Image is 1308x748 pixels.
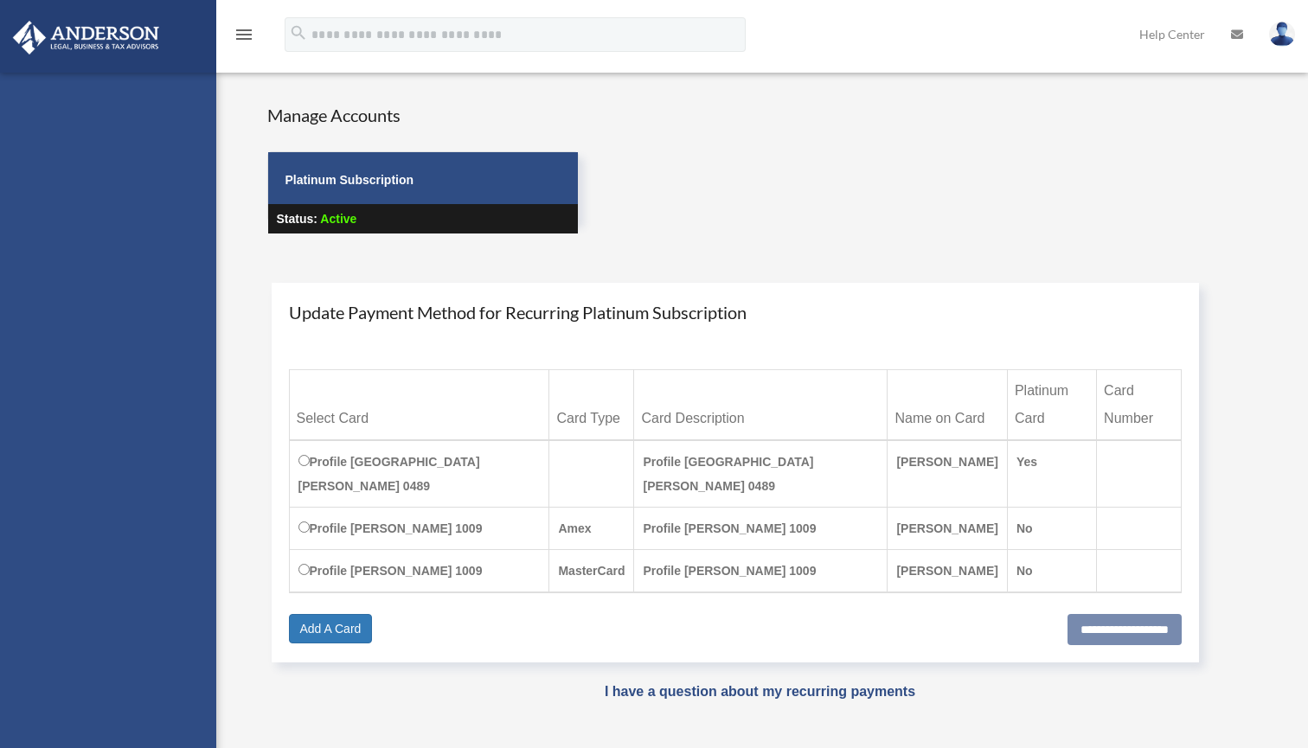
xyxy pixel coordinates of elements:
[634,369,888,440] th: Card Description
[289,23,308,42] i: search
[1007,440,1096,508] td: Yes
[289,549,549,592] td: Profile [PERSON_NAME] 1009
[1007,549,1096,592] td: No
[888,440,1007,508] td: [PERSON_NAME]
[1269,22,1295,47] img: User Pic
[634,507,888,549] td: Profile [PERSON_NAME] 1009
[285,173,414,187] strong: Platinum Subscription
[234,30,254,45] a: menu
[1097,369,1182,440] th: Card Number
[634,440,888,508] td: Profile [GEOGRAPHIC_DATA][PERSON_NAME] 0489
[289,369,549,440] th: Select Card
[549,549,634,592] td: MasterCard
[267,103,579,127] h4: Manage Accounts
[888,369,1007,440] th: Name on Card
[8,21,164,54] img: Anderson Advisors Platinum Portal
[1007,507,1096,549] td: No
[888,549,1007,592] td: [PERSON_NAME]
[320,212,356,226] span: Active
[289,507,549,549] td: Profile [PERSON_NAME] 1009
[289,440,549,508] td: Profile [GEOGRAPHIC_DATA][PERSON_NAME] 0489
[605,684,915,699] a: I have a question about my recurring payments
[888,507,1007,549] td: [PERSON_NAME]
[289,614,373,643] a: Add A Card
[277,212,317,226] strong: Status:
[234,24,254,45] i: menu
[289,300,1183,324] h4: Update Payment Method for Recurring Platinum Subscription
[1007,369,1096,440] th: Platinum Card
[634,549,888,592] td: Profile [PERSON_NAME] 1009
[549,369,634,440] th: Card Type
[549,507,634,549] td: Amex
